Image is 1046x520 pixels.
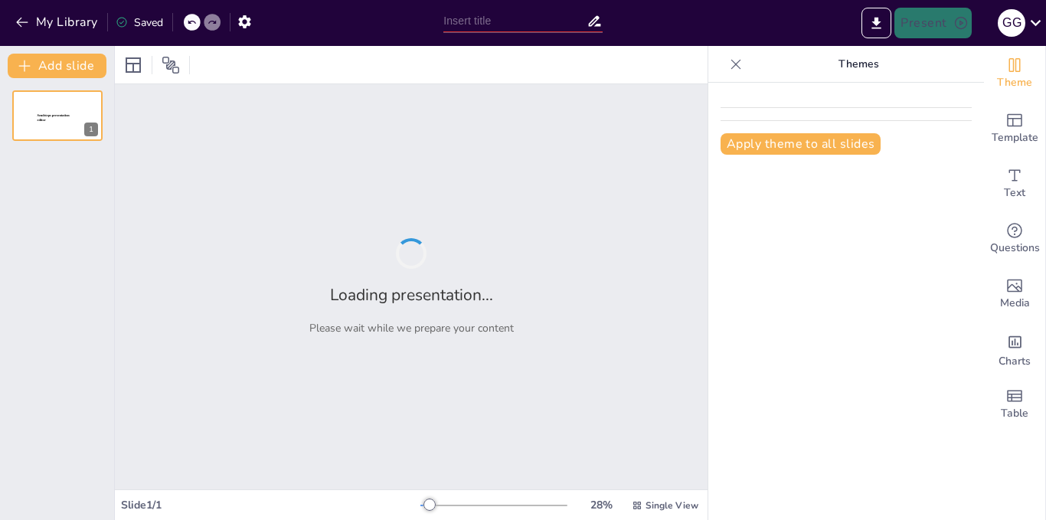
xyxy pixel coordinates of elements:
[861,8,891,38] button: Export to PowerPoint
[1004,185,1025,201] span: Text
[443,10,587,32] input: Insert title
[984,267,1045,322] div: Add images, graphics, shapes or video
[646,499,698,512] span: Single View
[984,156,1045,211] div: Add text boxes
[990,240,1040,257] span: Questions
[984,211,1045,267] div: Get real-time input from your audience
[121,53,145,77] div: Layout
[999,353,1031,370] span: Charts
[748,46,969,83] p: Themes
[984,46,1045,101] div: Change the overall theme
[992,129,1038,146] span: Template
[998,8,1025,38] button: g g
[162,56,180,74] span: Position
[721,133,881,155] button: Apply theme to all slides
[984,101,1045,156] div: Add ready made slides
[121,498,420,512] div: Slide 1 / 1
[984,322,1045,377] div: Add charts and graphs
[8,54,106,78] button: Add slide
[116,15,163,30] div: Saved
[583,498,619,512] div: 28 %
[330,284,493,306] h2: Loading presentation...
[997,74,1032,91] span: Theme
[894,8,971,38] button: Present
[11,10,104,34] button: My Library
[309,321,514,335] p: Please wait while we prepare your content
[84,123,98,136] div: 1
[38,114,70,123] span: Sendsteps presentation editor
[12,90,103,141] div: 1
[1001,405,1028,422] span: Table
[998,9,1025,37] div: g g
[1000,295,1030,312] span: Media
[984,377,1045,432] div: Add a table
